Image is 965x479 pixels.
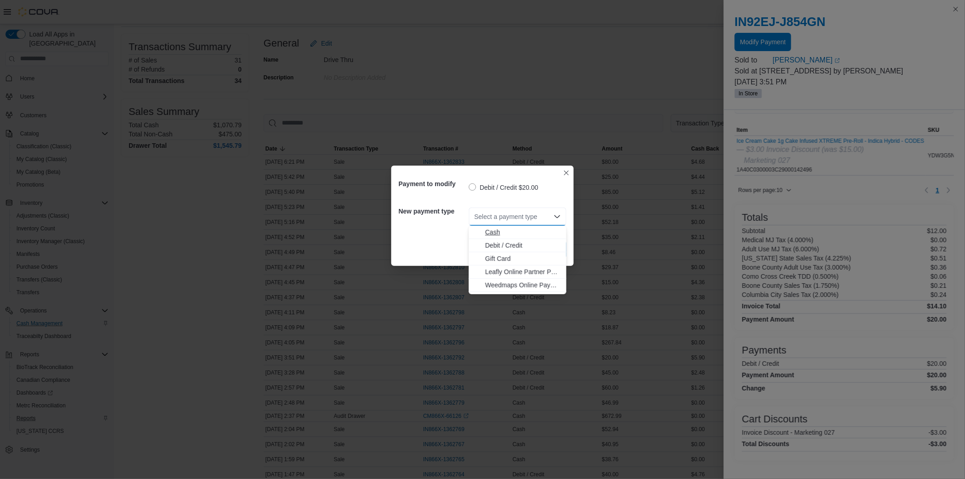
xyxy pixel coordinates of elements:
button: Weedmaps Online Payment [469,279,566,292]
button: Cash [469,226,566,239]
div: Choose from the following options [469,226,566,292]
span: Gift Card [485,254,561,263]
span: Cash [485,228,561,237]
input: Accessible screen reader label [474,211,475,222]
button: Gift Card [469,252,566,266]
button: Leafly Online Partner Payment [469,266,566,279]
button: Debit / Credit [469,239,566,252]
button: Closes this modal window [561,167,572,178]
span: Leafly Online Partner Payment [485,267,561,276]
span: Debit / Credit [485,241,561,250]
button: Close list of options [554,213,561,220]
label: Debit / Credit $20.00 [469,182,538,193]
h5: New payment type [399,202,467,220]
h5: Payment to modify [399,175,467,193]
span: Weedmaps Online Payment [485,281,561,290]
